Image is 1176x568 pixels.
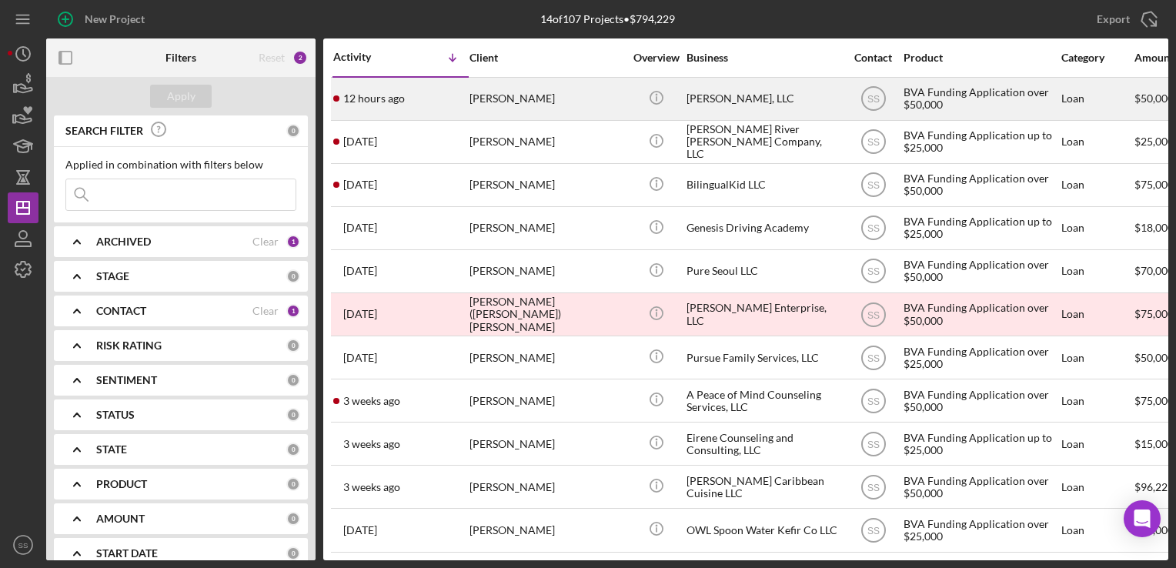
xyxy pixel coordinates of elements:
[343,481,400,493] time: 2025-08-12 16:47
[687,510,840,550] div: OWL Spoon Water Kefir Co LLC
[343,222,377,234] time: 2025-08-26 00:44
[687,423,840,464] div: Eirene Counseling and Consulting, LLC
[687,380,840,421] div: A Peace of Mind Counseling Services, LLC
[904,165,1057,205] div: BVA Funding Application over $50,000
[867,266,879,277] text: SS
[1097,4,1130,35] div: Export
[469,251,623,292] div: [PERSON_NAME]
[343,92,405,105] time: 2025-09-02 02:39
[343,524,377,536] time: 2025-08-04 19:12
[1061,466,1133,507] div: Loan
[867,180,879,191] text: SS
[8,530,38,560] button: SS
[469,122,623,162] div: [PERSON_NAME]
[867,526,879,536] text: SS
[286,443,300,456] div: 0
[867,309,879,320] text: SS
[687,337,840,378] div: Pursue Family Services, LLC
[1061,337,1133,378] div: Loan
[1061,165,1133,205] div: Loan
[286,408,300,422] div: 0
[867,137,879,148] text: SS
[96,443,127,456] b: STATE
[867,223,879,234] text: SS
[46,4,160,35] button: New Project
[469,294,623,335] div: [PERSON_NAME] ([PERSON_NAME]) [PERSON_NAME]
[904,337,1057,378] div: BVA Funding Application over $25,000
[1061,423,1133,464] div: Loan
[904,294,1057,335] div: BVA Funding Application over $50,000
[1124,500,1161,537] div: Open Intercom Messenger
[286,339,300,352] div: 0
[867,482,879,493] text: SS
[687,165,840,205] div: BilingualKid LLC
[904,510,1057,550] div: BVA Funding Application over $25,000
[867,439,879,449] text: SS
[1061,52,1133,64] div: Category
[343,438,400,450] time: 2025-08-12 17:38
[252,305,279,317] div: Clear
[96,547,158,560] b: START DATE
[904,208,1057,249] div: BVA Funding Application up to $25,000
[18,541,28,550] text: SS
[1061,122,1133,162] div: Loan
[540,13,675,25] div: 14 of 107 Projects • $794,229
[469,380,623,421] div: [PERSON_NAME]
[469,510,623,550] div: [PERSON_NAME]
[1061,294,1133,335] div: Loan
[286,546,300,560] div: 0
[286,512,300,526] div: 0
[844,52,902,64] div: Contact
[867,396,879,406] text: SS
[286,269,300,283] div: 0
[85,4,145,35] div: New Project
[65,159,296,171] div: Applied in combination with filters below
[687,208,840,249] div: Genesis Driving Academy
[286,235,300,249] div: 1
[96,374,157,386] b: SENTIMENT
[469,423,623,464] div: [PERSON_NAME]
[343,179,377,191] time: 2025-08-27 12:15
[469,79,623,119] div: [PERSON_NAME]
[292,50,308,65] div: 2
[867,352,879,363] text: SS
[96,236,151,248] b: ARCHIVED
[687,122,840,162] div: [PERSON_NAME] River [PERSON_NAME] Company, LLC
[65,125,143,137] b: SEARCH FILTER
[252,236,279,248] div: Clear
[165,52,196,64] b: Filters
[867,94,879,105] text: SS
[286,373,300,387] div: 0
[343,308,377,320] time: 2025-08-20 23:39
[333,51,401,63] div: Activity
[469,52,623,64] div: Client
[687,294,840,335] div: [PERSON_NAME] Enterprise, LLC
[343,395,400,407] time: 2025-08-14 17:50
[469,337,623,378] div: [PERSON_NAME]
[627,52,685,64] div: Overview
[286,477,300,491] div: 0
[1081,4,1168,35] button: Export
[904,122,1057,162] div: BVA Funding Application up to $25,000
[469,165,623,205] div: [PERSON_NAME]
[286,304,300,318] div: 1
[687,52,840,64] div: Business
[150,85,212,108] button: Apply
[1061,251,1133,292] div: Loan
[469,208,623,249] div: [PERSON_NAME]
[1061,380,1133,421] div: Loan
[96,409,135,421] b: STATUS
[96,305,146,317] b: CONTACT
[904,79,1057,119] div: BVA Funding Application over $50,000
[96,478,147,490] b: PRODUCT
[1061,208,1133,249] div: Loan
[687,79,840,119] div: [PERSON_NAME], LLC
[687,251,840,292] div: Pure Seoul LLC
[904,52,1057,64] div: Product
[904,380,1057,421] div: BVA Funding Application over $50,000
[904,423,1057,464] div: BVA Funding Application up to $25,000
[687,466,840,507] div: [PERSON_NAME] Caribbean Cuisine LLC
[1061,79,1133,119] div: Loan
[469,466,623,507] div: [PERSON_NAME]
[96,339,162,352] b: RISK RATING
